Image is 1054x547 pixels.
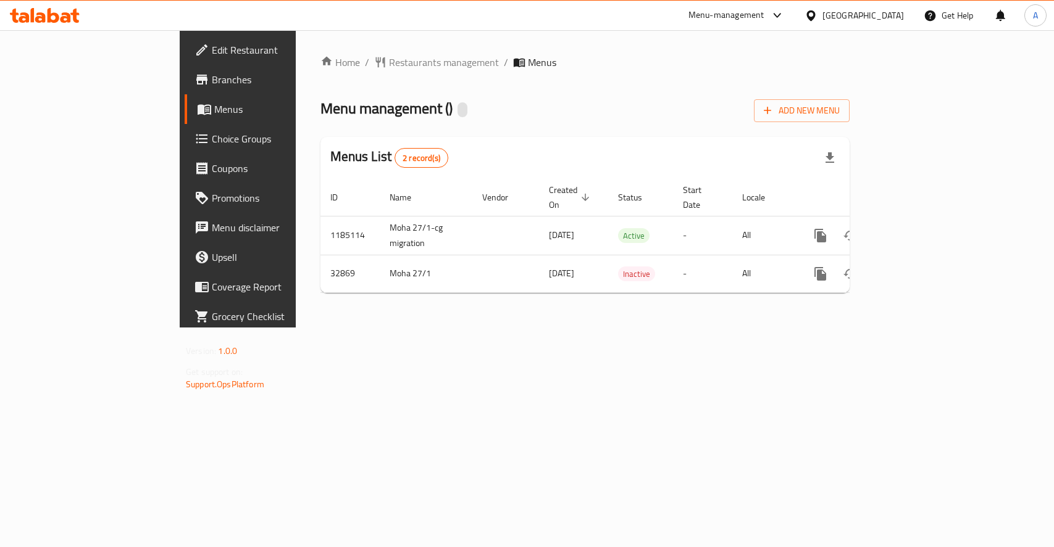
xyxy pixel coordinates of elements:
[688,8,764,23] div: Menu-management
[806,221,835,250] button: more
[732,216,796,255] td: All
[395,152,448,164] span: 2 record(s)
[683,183,717,212] span: Start Date
[549,265,574,281] span: [DATE]
[549,227,574,243] span: [DATE]
[186,364,243,380] span: Get support on:
[815,143,845,173] div: Export file
[212,72,346,87] span: Branches
[186,376,264,392] a: Support.OpsPlatform
[185,65,356,94] a: Branches
[212,131,346,146] span: Choice Groups
[186,343,216,359] span: Version:
[218,343,237,359] span: 1.0.0
[185,272,356,302] a: Coverage Report
[764,103,840,118] span: Add New Menu
[185,242,356,272] a: Upsell
[185,154,356,183] a: Coupons
[374,55,499,70] a: Restaurants management
[618,228,650,243] div: Active
[185,124,356,154] a: Choice Groups
[835,259,865,289] button: Change Status
[754,99,850,122] button: Add New Menu
[732,255,796,292] td: All
[528,55,556,70] span: Menus
[806,259,835,289] button: more
[395,148,448,168] div: Total records count
[549,183,593,212] span: Created On
[673,255,732,292] td: -
[822,9,904,22] div: [GEOGRAPHIC_DATA]
[835,221,865,250] button: Change Status
[389,55,499,70] span: Restaurants management
[185,35,356,65] a: Edit Restaurant
[380,255,472,292] td: Moha 27/1
[185,94,356,124] a: Menus
[320,55,850,70] nav: breadcrumb
[330,190,354,205] span: ID
[212,43,346,57] span: Edit Restaurant
[618,267,655,281] span: Inactive
[185,183,356,213] a: Promotions
[214,102,346,117] span: Menus
[212,161,346,176] span: Coupons
[796,179,934,216] th: Actions
[1033,9,1038,22] span: A
[212,279,346,294] span: Coverage Report
[380,216,472,255] td: Moha 27/1-cg migration
[185,213,356,242] a: Menu disclaimer
[330,147,448,168] h2: Menus List
[320,179,934,293] table: enhanced table
[618,190,658,205] span: Status
[618,229,650,243] span: Active
[212,220,346,235] span: Menu disclaimer
[482,190,524,205] span: Vendor
[212,191,346,205] span: Promotions
[742,190,781,205] span: Locale
[504,55,508,70] li: /
[673,216,732,255] td: -
[365,55,369,70] li: /
[390,190,427,205] span: Name
[212,250,346,265] span: Upsell
[212,309,346,324] span: Grocery Checklist
[185,302,356,331] a: Grocery Checklist
[320,94,453,122] span: Menu management ( )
